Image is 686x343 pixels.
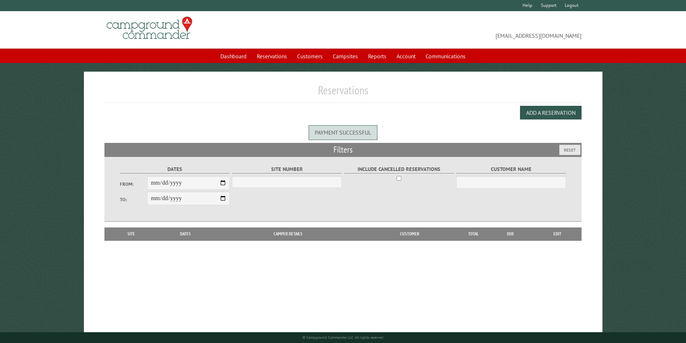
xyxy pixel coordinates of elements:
a: Reservations [252,49,291,63]
label: To: [120,196,147,203]
th: Total [459,227,488,240]
label: Site Number [232,165,342,173]
button: Reset [559,145,580,155]
a: Dashboard [216,49,251,63]
small: © Campground Commander LLC. All rights reserved. [302,335,384,340]
img: Campground Commander [104,14,194,42]
span: [EMAIL_ADDRESS][DOMAIN_NAME] [343,20,582,40]
h1: Reservations [104,83,582,103]
th: Customer [360,227,459,240]
a: Communications [421,49,470,63]
button: Add a Reservation [520,106,582,119]
a: Customers [293,49,327,63]
a: Account [392,49,420,63]
label: From: [120,181,147,188]
a: Reports [364,49,391,63]
th: Site [108,227,155,240]
h2: Filters [104,143,582,157]
a: Campsites [328,49,362,63]
th: Edit [533,227,582,240]
div: Payment successful [309,125,377,140]
label: Include Cancelled Reservations [344,165,454,173]
th: Due [488,227,533,240]
label: Dates [120,165,230,173]
th: Camper Details [216,227,360,240]
th: Dates [155,227,216,240]
label: Customer Name [456,165,566,173]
